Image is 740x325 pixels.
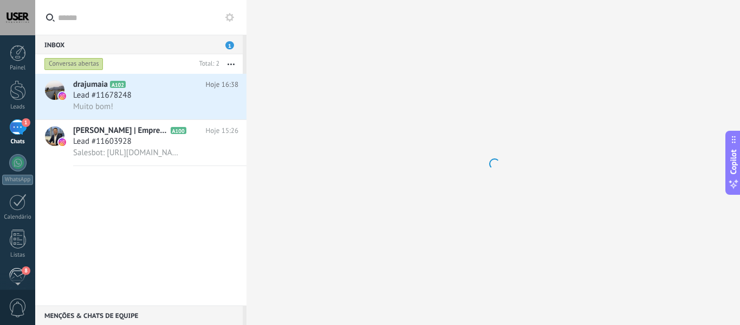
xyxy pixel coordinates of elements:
span: drajumaia [73,79,108,90]
span: Lead #11603928 [73,136,132,147]
span: 8 [22,266,30,275]
div: Painel [2,65,34,72]
a: avataricondrajumaiaA102Hoje 16:38Lead #11678248Muito bom! [35,74,246,119]
a: avataricon[PERSON_NAME] | EmpresárioA100Hoje 15:26Lead #11603928Salesbot: [URL][DOMAIN_NAME].. [35,120,246,165]
span: 1 [225,41,234,49]
span: 1 [22,118,30,127]
div: WhatsApp [2,175,33,185]
div: Total: 2 [195,59,219,69]
div: Conversas abertas [44,58,103,71]
span: [PERSON_NAME] | Empresário [73,125,168,136]
div: Leads [2,104,34,111]
div: Calendário [2,214,34,221]
button: Mais [219,54,243,74]
img: icon [59,92,66,100]
span: Lead #11678248 [73,90,132,101]
div: Inbox [35,35,243,54]
span: Muito bom! [73,101,113,112]
span: Copilot [728,149,739,174]
span: Hoje 16:38 [206,79,238,90]
div: Menções & Chats de equipe [35,305,243,325]
span: A100 [171,127,186,134]
div: Chats [2,138,34,145]
span: A102 [110,81,126,88]
span: Hoje 15:26 [206,125,238,136]
span: Salesbot: [URL][DOMAIN_NAME].. [73,148,179,158]
div: Listas [2,252,34,259]
img: icon [59,138,66,146]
